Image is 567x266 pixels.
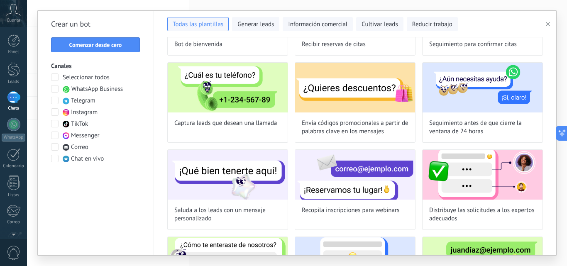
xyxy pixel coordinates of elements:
[429,119,536,136] span: Seguimiento antes de que cierre la ventana de 24 horas
[51,17,140,31] h2: Crear un bot
[174,40,222,49] span: Bot de bienvenida
[71,155,104,163] span: Chat en vivo
[51,62,140,70] h3: Canales
[356,17,403,31] button: Cultivar leads
[295,63,415,112] img: Envía códigos promocionales a partir de palabras clave en los mensajes
[168,150,288,200] img: Saluda a los leads con un mensaje personalizado
[288,20,347,29] span: Información comercial
[174,119,277,127] span: Captura leads que desean una llamada
[429,40,517,49] span: Seguimiento para confirmar citas
[302,40,366,49] span: Recibir reservas de citas
[167,17,229,31] button: Todas las plantillas
[51,37,140,52] button: Comenzar desde cero
[407,17,458,31] button: Reducir trabajo
[423,63,543,112] img: Seguimiento antes de que cierre la ventana de 24 horas
[71,97,95,105] span: Telegram
[2,106,26,111] div: Chats
[2,164,26,169] div: Calendario
[302,206,399,215] span: Recopila inscripciones para webinars
[302,119,408,136] span: Envía códigos promocionales a partir de palabras clave en los mensajes
[63,73,110,82] span: Seleccionar todos
[71,85,123,93] span: WhatsApp Business
[2,193,26,198] div: Listas
[412,20,452,29] span: Reducir trabajo
[362,20,398,29] span: Cultivar leads
[423,150,543,200] img: Distribuye las solicitudes a los expertos adecuados
[295,150,415,200] img: Recopila inscripciones para webinars
[174,206,281,223] span: Saluda a los leads con un mensaje personalizado
[2,49,26,55] div: Panel
[71,108,98,117] span: Instagram
[7,18,20,23] span: Cuenta
[2,220,26,225] div: Correo
[71,120,88,128] span: TikTok
[69,42,122,48] span: Comenzar desde cero
[232,17,279,31] button: Generar leads
[429,206,536,223] span: Distribuye las solicitudes a los expertos adecuados
[237,20,274,29] span: Generar leads
[283,17,353,31] button: Información comercial
[71,132,100,140] span: Messenger
[168,63,288,112] img: Captura leads que desean una llamada
[173,20,223,29] span: Todas las plantillas
[71,143,88,151] span: Correo
[2,134,25,142] div: WhatsApp
[2,79,26,85] div: Leads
